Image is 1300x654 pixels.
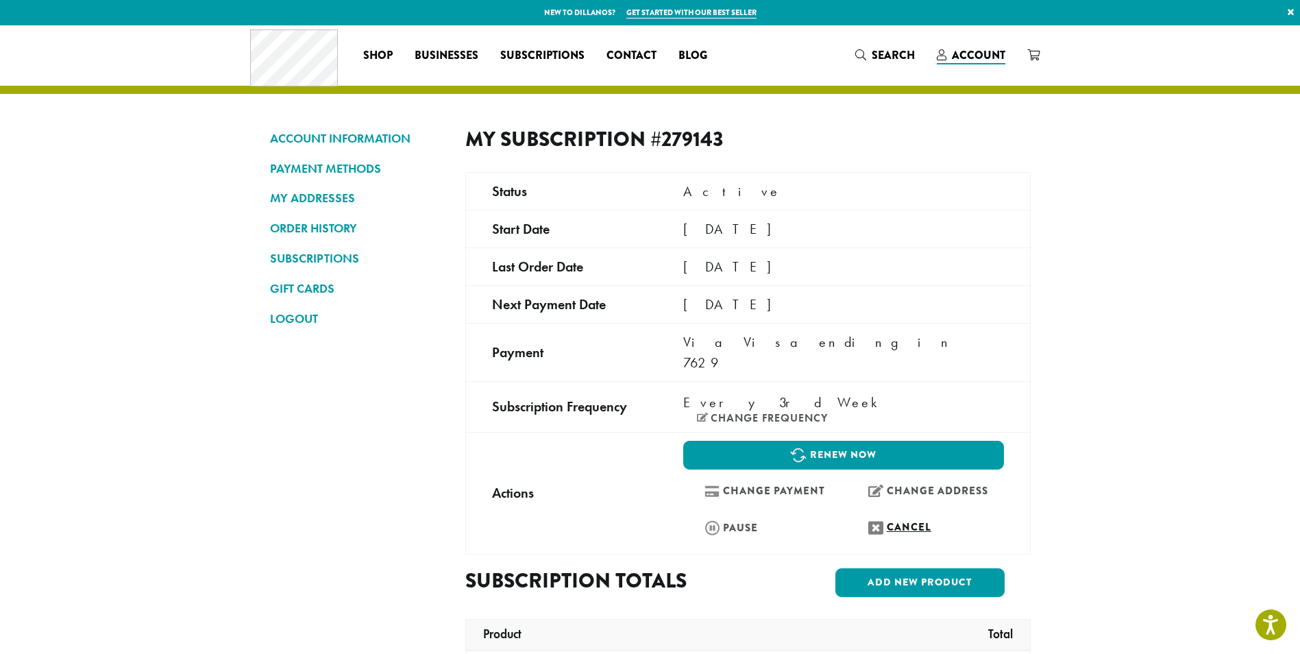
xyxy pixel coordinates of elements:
[981,620,1027,650] th: Total
[363,47,393,64] span: Shop
[465,432,657,554] td: Actions
[697,413,828,424] a: Change frequency
[465,172,657,210] td: Status
[270,127,445,150] a: ACCOUNT INFORMATION
[270,157,445,180] a: PAYMENT METHODS
[657,247,1030,285] td: [DATE]
[683,392,885,413] span: Every 3rd Week
[683,333,957,372] span: Via Visa ending in 7629
[465,247,657,285] td: Last order date
[270,247,445,270] a: SUBSCRIPTIONS
[352,45,404,66] a: Shop
[657,172,1030,210] td: Active
[678,47,707,64] span: Blog
[844,44,926,66] a: Search
[465,568,737,593] h2: Subscription totals
[270,217,445,240] a: ORDER HISTORY
[270,277,445,300] a: GIFT CARDS
[465,127,737,152] h2: My Subscription #279143
[952,47,1005,63] span: Account
[657,285,1030,323] td: [DATE]
[465,381,657,432] td: Subscription Frequency
[500,47,585,64] span: Subscriptions
[657,210,1030,247] td: [DATE]
[415,47,478,64] span: Businesses
[465,323,657,381] td: Payment
[270,186,445,210] a: MY ADDRESSES
[872,47,915,63] span: Search
[469,620,528,650] th: Product
[465,210,657,247] td: Start date
[683,513,840,542] a: Pause
[847,513,1004,542] a: Cancel
[270,307,445,330] a: LOGOUT
[626,7,757,19] a: Get started with our best seller
[835,568,1005,597] a: Add new product
[683,476,840,506] a: Change payment
[683,441,1003,470] a: Renew now
[847,476,1004,506] a: Change address
[606,47,657,64] span: Contact
[465,285,657,323] td: Next payment date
